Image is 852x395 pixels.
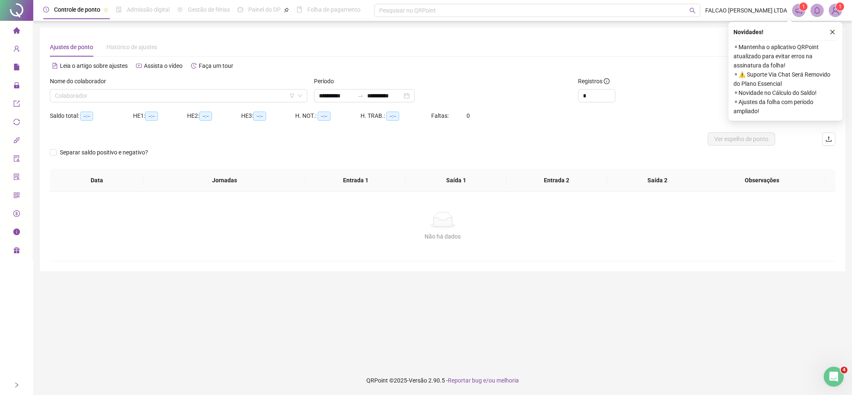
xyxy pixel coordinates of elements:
[607,169,708,192] th: Saída 2
[80,112,93,121] span: --:--
[57,148,151,157] span: Separar saldo positivo e negativo?
[60,62,128,69] span: Leia o artigo sobre ajustes
[13,188,20,205] span: qrcode
[54,6,100,13] span: Controle de ponto
[733,97,837,116] span: ⚬ Ajustes da folha com período ampliado!
[13,152,20,168] span: audit
[13,115,20,132] span: sync
[733,42,837,70] span: ⚬ Mantenha o aplicativo QRPoint atualizado para evitar erros na assinatura da folha!
[733,27,763,37] span: Novidades !
[14,382,20,388] span: right
[248,6,281,13] span: Painel do DP
[127,6,170,13] span: Admissão digital
[314,77,339,86] label: Período
[307,6,361,13] span: Folha de pagamento
[50,111,133,121] div: Saldo total:
[191,63,197,69] span: history
[431,112,450,119] span: Faltas:
[33,366,852,395] footer: QRPoint © 2025 - 2.90.5 -
[52,63,58,69] span: file-text
[448,377,519,384] span: Reportar bug e/ou melhoria
[199,62,233,69] span: Faça um tour
[799,2,808,11] sup: 1
[106,44,157,50] span: Histórico de ajustes
[306,169,406,192] th: Entrada 1
[13,97,20,113] span: export
[506,169,607,192] th: Entrada 2
[13,133,20,150] span: api
[13,42,20,58] span: user-add
[705,6,787,15] span: FALCAO [PERSON_NAME] LTDA
[841,367,847,373] span: 4
[839,4,842,10] span: 1
[133,111,187,121] div: HE 1:
[50,44,93,50] span: Ajustes de ponto
[467,112,470,119] span: 0
[241,111,295,121] div: HE 3:
[143,169,305,192] th: Jornadas
[361,111,431,121] div: H. TRAB.:
[836,2,844,11] sup: Atualize o seu contato no menu Meus Dados
[386,112,399,121] span: --:--
[295,111,361,121] div: H. NOT.:
[830,29,835,35] span: close
[188,6,230,13] span: Gestão de férias
[177,7,183,12] span: sun
[824,367,844,387] iframe: Intercom live chat
[13,206,20,223] span: dollar
[802,4,805,10] span: 1
[13,60,20,77] span: file
[318,112,331,121] span: --:--
[145,112,158,121] span: --:--
[689,7,696,14] span: search
[136,63,142,69] span: youtube
[13,170,20,186] span: solution
[604,78,610,84] span: info-circle
[813,7,821,14] span: bell
[116,7,122,12] span: file-done
[13,78,20,95] span: lock
[825,136,832,142] span: upload
[43,7,49,12] span: clock-circle
[13,225,20,241] span: info-circle
[357,92,364,99] span: to
[698,169,826,192] th: Observações
[253,112,266,121] span: --:--
[60,232,825,241] div: Não há dados
[50,169,143,192] th: Data
[708,132,775,146] button: Ver espelho de ponto
[237,7,243,12] span: dashboard
[50,77,111,86] label: Nome do colaborador
[298,93,303,98] span: down
[795,7,803,14] span: notification
[578,77,610,86] span: Registros
[144,62,183,69] span: Assista o vídeo
[733,70,837,88] span: ⚬ ⚠️ Suporte Via Chat Será Removido do Plano Essencial
[409,377,427,384] span: Versão
[199,112,212,121] span: --:--
[705,176,819,185] span: Observações
[104,7,109,12] span: pushpin
[296,7,302,12] span: book
[284,7,289,12] span: pushpin
[406,169,506,192] th: Saída 1
[357,92,364,99] span: swap-right
[13,243,20,260] span: gift
[187,111,241,121] div: HE 2:
[829,4,842,17] img: 16696
[289,93,294,98] span: filter
[733,88,837,97] span: ⚬ Novidade no Cálculo do Saldo!
[13,23,20,40] span: home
